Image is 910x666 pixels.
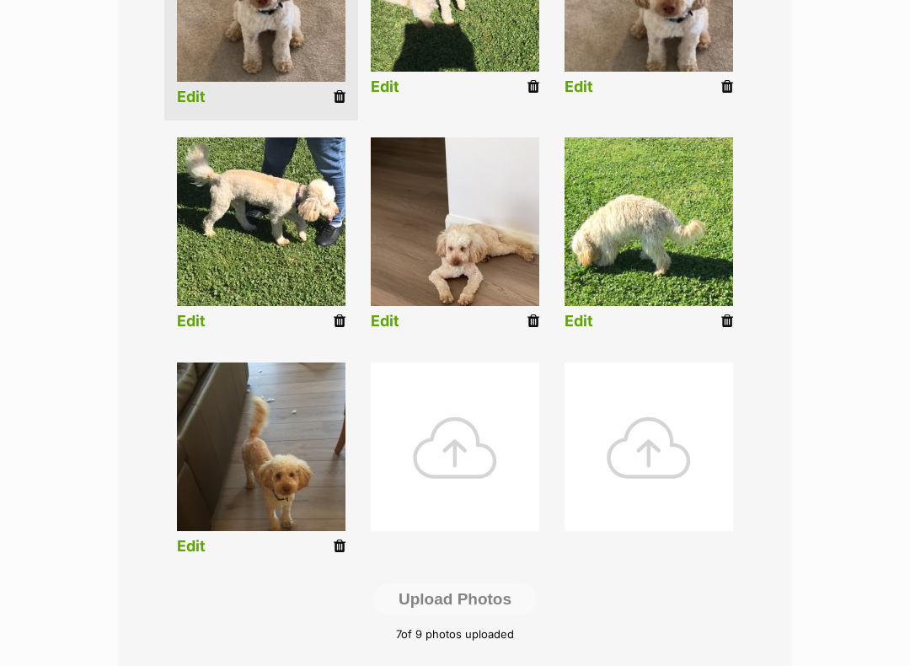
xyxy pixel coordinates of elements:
a: Edit [177,314,206,331]
span: 7 [396,628,401,642]
a: Edit [371,79,399,97]
a: Edit [177,539,206,556]
img: iioykpvwitcmz7tnxzfh.jpg [565,138,733,307]
p: of 9 photos uploaded [143,627,767,644]
img: mwerghkumimid93ihhlt.jpg [177,363,345,532]
button: Upload Photos [373,584,537,616]
a: Edit [177,89,206,107]
a: Edit [565,79,593,97]
img: ftyvwbmc48anvc26vj6u.jpg [177,138,345,307]
a: Edit [565,314,593,331]
a: Edit [371,314,399,331]
img: mvrfz9i0oqqn4uyazxup.jpg [371,138,539,307]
